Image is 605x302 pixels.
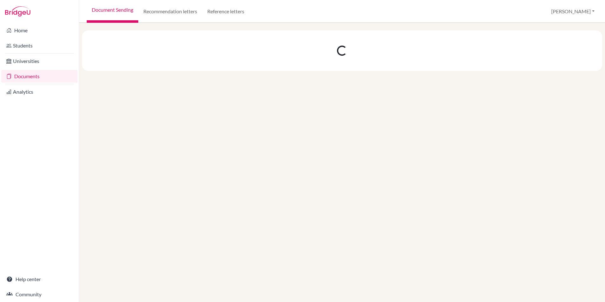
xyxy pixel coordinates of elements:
[1,24,78,37] a: Home
[1,273,78,286] a: Help center
[1,288,78,301] a: Community
[548,5,597,17] button: [PERSON_NAME]
[5,6,30,16] img: Bridge-U
[1,70,78,83] a: Documents
[1,39,78,52] a: Students
[1,85,78,98] a: Analytics
[1,55,78,67] a: Universities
